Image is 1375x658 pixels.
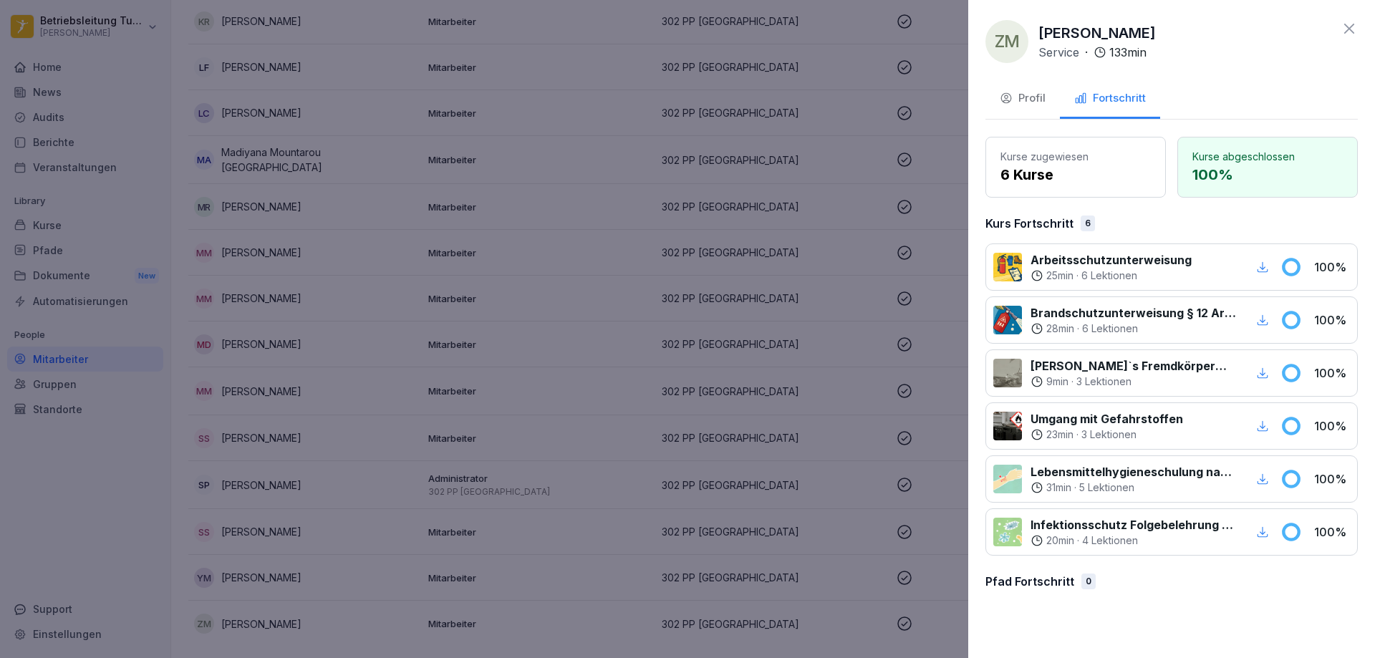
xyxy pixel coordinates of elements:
p: 100 % [1314,417,1350,435]
p: 6 Lektionen [1081,268,1137,283]
p: Kurse zugewiesen [1000,149,1151,164]
div: · [1038,44,1147,61]
div: 6 [1081,216,1095,231]
p: Service [1038,44,1079,61]
div: · [1031,374,1236,389]
p: 25 min [1046,268,1074,283]
div: · [1031,321,1236,336]
div: 0 [1081,574,1096,589]
p: Kurse abgeschlossen [1192,149,1343,164]
p: 23 min [1046,427,1074,442]
p: 31 min [1046,480,1071,495]
p: 28 min [1046,321,1074,336]
button: Fortschritt [1060,80,1160,119]
button: Profil [985,80,1060,119]
div: Profil [1000,90,1046,107]
p: Brandschutzunterweisung § 12 ArbSchG [1031,304,1236,321]
p: 3 Lektionen [1076,374,1132,389]
p: Umgang mit Gefahrstoffen [1031,410,1183,427]
p: 100 % [1314,470,1350,488]
p: Infektionsschutz Folgebelehrung (nach §43 IfSG) [1031,516,1236,533]
div: · [1031,480,1236,495]
p: [PERSON_NAME]`s Fremdkörpermanagement [1031,357,1236,374]
p: [PERSON_NAME] [1038,22,1156,44]
div: Fortschritt [1074,90,1146,107]
p: 6 Lektionen [1082,321,1138,336]
div: · [1031,533,1236,548]
p: 6 Kurse [1000,164,1151,185]
p: 4 Lektionen [1082,533,1138,548]
p: 9 min [1046,374,1068,389]
div: · [1031,427,1183,442]
p: Kurs Fortschritt [985,215,1074,232]
p: 5 Lektionen [1079,480,1134,495]
p: 100 % [1314,258,1350,276]
p: Arbeitsschutzunterweisung [1031,251,1192,268]
p: Lebensmittelhygieneschulung nach EU-Verordnung (EG) Nr. 852 / 2004 [1031,463,1236,480]
p: 100 % [1314,311,1350,329]
div: · [1031,268,1192,283]
p: 20 min [1046,533,1074,548]
p: 100 % [1314,364,1350,382]
p: 133 min [1109,44,1147,61]
div: ZM [985,20,1028,63]
p: 3 Lektionen [1081,427,1137,442]
p: 100 % [1192,164,1343,185]
p: Pfad Fortschritt [985,573,1074,590]
p: 100 % [1314,523,1350,541]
